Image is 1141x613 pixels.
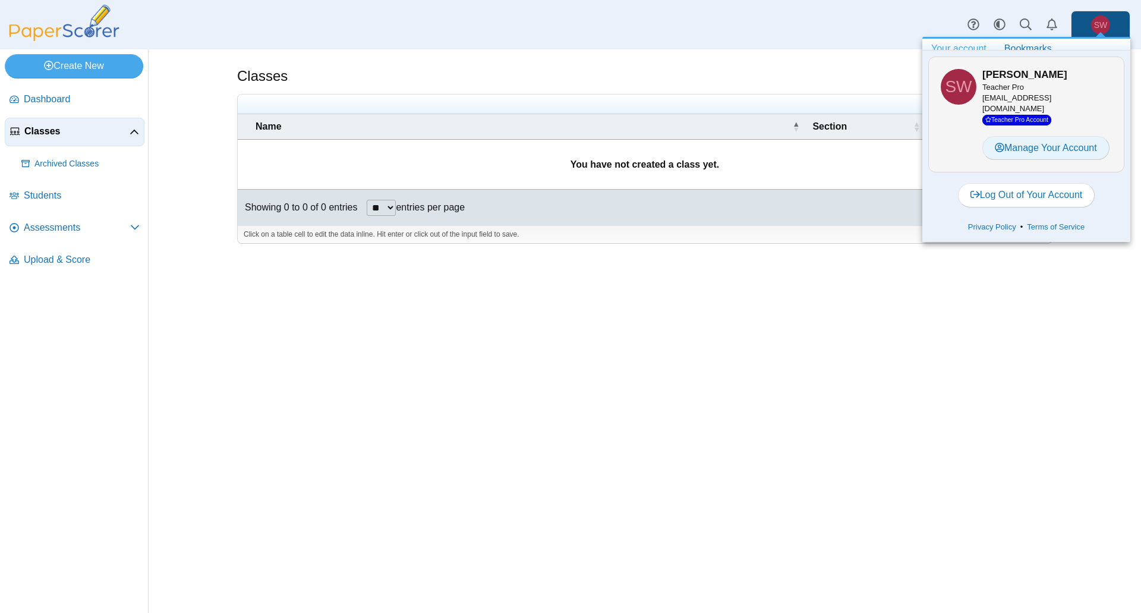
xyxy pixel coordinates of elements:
[941,69,976,105] span: Sara Williams
[5,33,124,43] a: PaperScorer
[982,68,1112,82] h3: [PERSON_NAME]
[24,221,130,234] span: Assessments
[34,158,140,170] span: Archived Classes
[922,39,995,59] a: Your account
[982,136,1110,160] a: Manage Your Account
[238,190,357,225] div: Showing 0 to 0 of 0 entries
[982,115,1051,125] span: Teacher Pro Account
[24,253,140,266] span: Upload & Score
[1023,221,1089,233] a: Terms of Service
[5,246,144,275] a: Upload & Score
[958,183,1095,207] a: Log Out of Your Account
[5,182,144,210] a: Students
[1094,21,1108,29] span: Sara Williams
[982,83,1024,92] span: Teacher Pro
[17,150,144,178] a: Archived Classes
[1039,12,1065,38] a: Alerts
[982,82,1112,125] div: [EMAIL_ADDRESS][DOMAIN_NAME]
[945,78,972,95] span: Sara Williams
[1071,11,1130,39] a: Sara Williams
[5,118,144,146] a: Classes
[237,66,288,86] h1: Classes
[5,214,144,243] a: Assessments
[5,54,143,78] a: Create New
[5,5,124,41] img: PaperScorer
[995,39,1061,59] a: Bookmarks
[24,125,130,138] span: Classes
[5,86,144,114] a: Dashboard
[24,93,140,106] span: Dashboard
[570,159,719,169] b: You have not created a class yet.
[1091,15,1110,34] span: Sara Williams
[812,121,847,131] span: Section
[913,114,920,139] span: Section : Activate to sort
[928,218,1124,236] div: •
[256,121,282,131] span: Name
[238,225,1052,243] div: Click on a table cell to edit the data inline. Hit enter or click out of the input field to save.
[792,114,799,139] span: Name : Activate to invert sorting
[964,221,1020,233] a: Privacy Policy
[396,202,465,212] label: entries per page
[24,189,140,202] span: Students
